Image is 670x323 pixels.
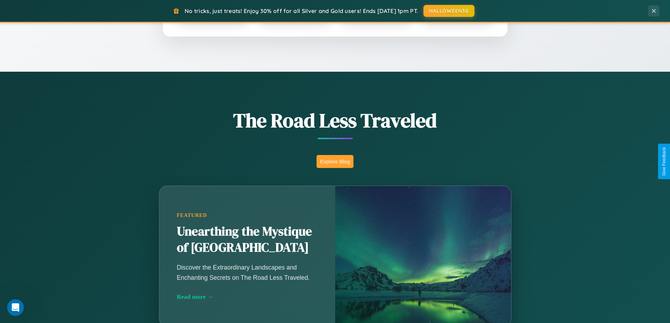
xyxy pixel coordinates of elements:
button: HALLOWEEN30 [423,5,474,17]
h2: Unearthing the Mystique of [GEOGRAPHIC_DATA] [177,224,318,256]
span: No tricks, just treats! Enjoy 30% off for all Silver and Gold users! Ends [DATE] 1pm PT. [185,7,418,14]
button: Explore Blog [317,155,353,168]
iframe: Intercom live chat [7,299,24,316]
div: Give Feedback [662,147,666,176]
h1: The Road Less Traveled [124,107,546,134]
div: Read more → [177,293,318,301]
p: Discover the Extraordinary Landscapes and Enchanting Secrets on The Road Less Traveled. [177,263,318,282]
div: Featured [177,212,318,218]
